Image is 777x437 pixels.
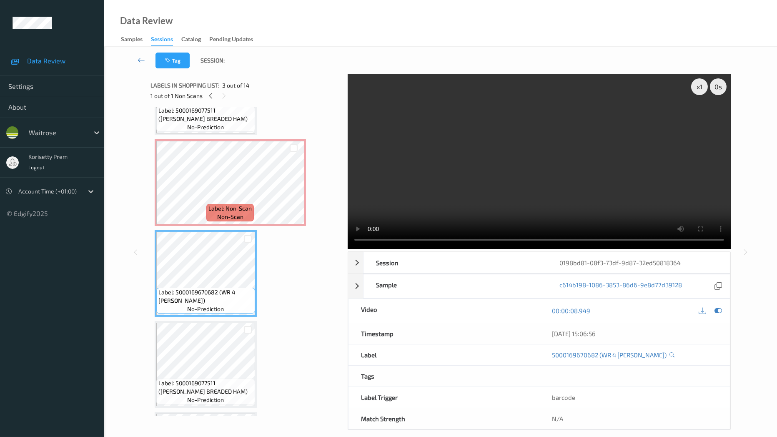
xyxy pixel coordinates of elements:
div: 0198bd81-08f3-73df-9d87-32ed50818364 [547,252,730,273]
div: Samples [121,35,143,45]
div: x 1 [691,78,708,95]
span: no-prediction [187,305,224,313]
span: non-scan [217,213,243,221]
div: Samplec614b198-1086-3853-86d6-9e8d77d39128 [348,274,730,299]
span: no-prediction [187,123,224,131]
a: 00:00:08.949 [552,306,590,315]
span: Label: Non-Scan [208,204,252,213]
span: no-prediction [187,396,224,404]
div: Pending Updates [209,35,253,45]
a: 5000169670682 (WR 4 [PERSON_NAME]) [552,351,667,359]
button: Tag [155,53,190,68]
span: Label: 5000169670682 (WR 4 [PERSON_NAME]) [158,288,253,305]
div: Video [348,299,539,323]
div: Data Review [120,17,173,25]
div: Session [363,252,547,273]
div: 0 s [710,78,727,95]
span: Labels in shopping list: [150,81,219,90]
div: Label [348,344,539,365]
div: Sessions [151,35,173,46]
a: Sessions [151,34,181,46]
div: Catalog [181,35,201,45]
a: c614b198-1086-3853-86d6-9e8d77d39128 [559,281,682,292]
a: Catalog [181,34,209,45]
span: Label: 5000169077511 ([PERSON_NAME] BREADED HAM) [158,379,253,396]
div: N/A [539,408,730,429]
div: 1 out of 1 Non Scans [150,90,342,101]
div: Sample [363,274,547,298]
span: Session: [201,56,225,65]
div: Match Strength [348,408,539,429]
a: Samples [121,34,151,45]
a: Pending Updates [209,34,261,45]
span: Label: 5000169077511 ([PERSON_NAME] BREADED HAM) [158,106,253,123]
div: [DATE] 15:06:56 [552,329,718,338]
div: Session0198bd81-08f3-73df-9d87-32ed50818364 [348,252,730,274]
div: Timestamp [348,323,539,344]
div: barcode [539,387,730,408]
div: Label Trigger [348,387,539,408]
span: 3 out of 14 [222,81,250,90]
div: Tags [348,366,539,387]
